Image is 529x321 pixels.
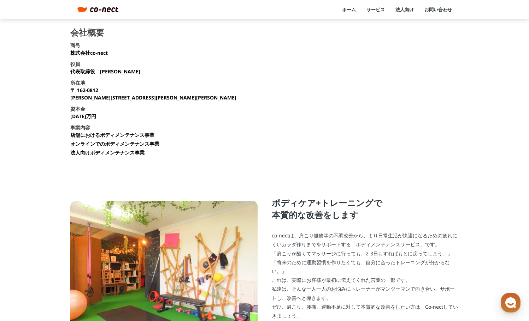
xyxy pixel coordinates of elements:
a: チャット [47,224,91,241]
h3: 商号 [70,42,80,49]
a: ホーム [342,6,356,13]
li: 法人向けボディメンテナンス事業 [70,149,145,156]
h3: 所在地 [70,79,85,86]
p: 株式会社co-nect [70,49,108,56]
a: 設定 [91,224,136,241]
li: 店舗におけるボディメンテナンス事業 [70,131,154,139]
span: ホーム [18,234,31,240]
p: 代表取締役 [PERSON_NAME] [70,68,140,75]
li: オンラインでのボディメンテナンス事業 [70,140,159,147]
a: 法人向け [395,6,414,13]
a: サービス [366,6,385,13]
a: ホーム [2,224,47,241]
h3: 資本金 [70,105,85,113]
a: お問い合わせ [424,6,452,13]
h2: 会社概要 [70,28,104,37]
p: [DATE]万円 [70,113,96,120]
h3: 事業内容 [70,124,90,131]
span: チャット [60,235,77,240]
p: ボディケア+トレーニングで 本質的な改善をします [272,197,459,220]
h3: 役員 [70,60,80,68]
p: 〒 162-0812 [PERSON_NAME][STREET_ADDRESS][PERSON_NAME][PERSON_NAME] [70,86,236,101]
span: 設定 [109,234,118,240]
